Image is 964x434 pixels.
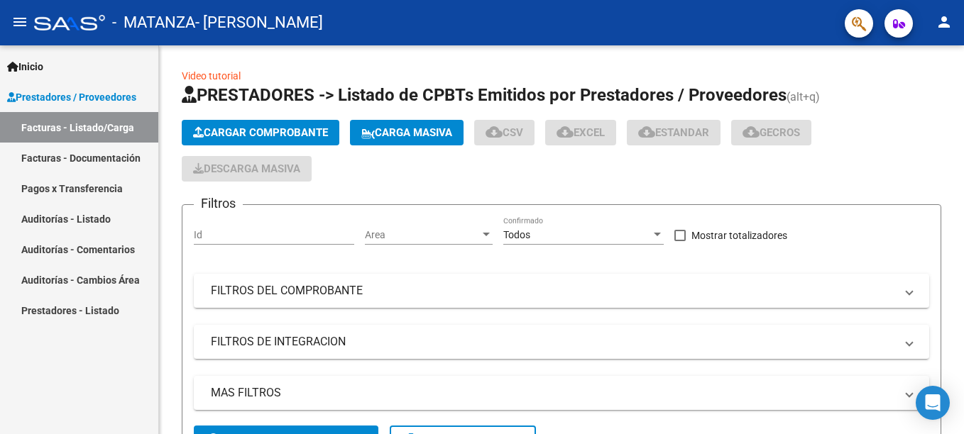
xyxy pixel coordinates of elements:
[787,90,820,104] span: (alt+q)
[731,120,811,145] button: Gecros
[486,123,503,140] mat-icon: cloud_download
[743,123,760,140] mat-icon: cloud_download
[627,120,721,145] button: Estandar
[195,7,323,38] span: - [PERSON_NAME]
[194,274,929,308] mat-expansion-panel-header: FILTROS DEL COMPROBANTE
[194,325,929,359] mat-expansion-panel-header: FILTROS DE INTEGRACION
[936,13,953,30] mat-icon: person
[474,120,535,145] button: CSV
[916,386,950,420] div: Open Intercom Messenger
[557,123,574,140] mat-icon: cloud_download
[182,156,312,182] button: Descarga Masiva
[638,126,709,139] span: Estandar
[7,59,43,74] span: Inicio
[7,89,136,105] span: Prestadores / Proveedores
[486,126,523,139] span: CSV
[365,229,480,241] span: Area
[194,194,243,213] h3: Filtros
[194,376,929,410] mat-expansion-panel-header: MAS FILTROS
[503,229,530,240] span: Todos
[112,7,195,38] span: - MATANZA
[350,120,464,145] button: Carga Masiva
[545,120,616,145] button: EXCEL
[182,85,787,105] span: PRESTADORES -> Listado de CPBTs Emitidos por Prestadores / Proveedores
[211,385,895,401] mat-panel-title: MAS FILTROS
[182,156,312,182] app-download-masive: Descarga masiva de comprobantes (adjuntos)
[361,126,452,139] span: Carga Masiva
[557,126,605,139] span: EXCEL
[691,227,787,244] span: Mostrar totalizadores
[211,283,895,299] mat-panel-title: FILTROS DEL COMPROBANTE
[182,120,339,145] button: Cargar Comprobante
[182,70,241,82] a: Video tutorial
[193,126,328,139] span: Cargar Comprobante
[11,13,28,30] mat-icon: menu
[193,162,300,175] span: Descarga Masiva
[638,123,655,140] mat-icon: cloud_download
[211,334,895,350] mat-panel-title: FILTROS DE INTEGRACION
[743,126,800,139] span: Gecros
